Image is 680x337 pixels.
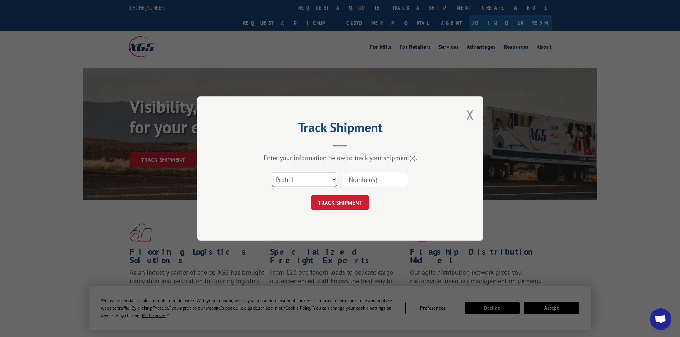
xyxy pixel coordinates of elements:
input: Number(s) [343,172,408,187]
button: TRACK SHIPMENT [311,195,369,210]
h2: Track Shipment [233,122,447,136]
div: Open chat [650,308,671,330]
div: Enter your information below to track your shipment(s). [233,154,447,162]
button: Close modal [466,105,474,124]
